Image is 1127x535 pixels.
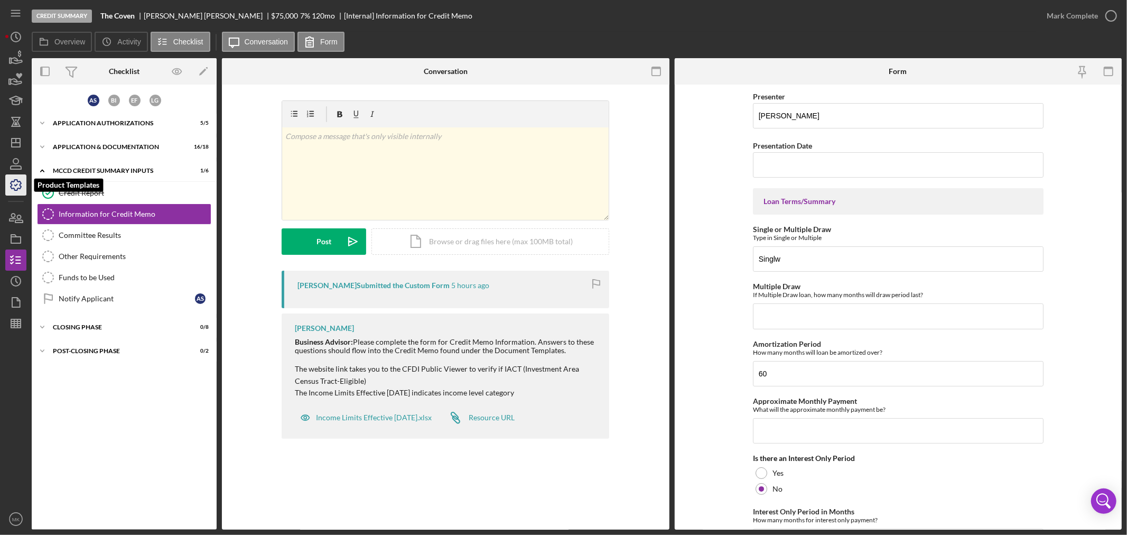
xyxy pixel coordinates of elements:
[753,141,812,150] label: Presentation Date
[37,182,211,204] a: Credit Report
[753,405,1044,413] div: What will the approximate monthly payment be?
[753,92,785,101] label: Presenter
[32,10,92,23] div: Credit Summary
[32,32,92,52] button: Overview
[5,509,26,530] button: MK
[37,225,211,246] a: Committee Results
[272,11,299,20] span: $75,000
[59,273,211,282] div: Funds to be Used
[144,12,272,20] div: [PERSON_NAME] [PERSON_NAME]
[222,32,295,52] button: Conversation
[12,516,20,522] text: MK
[95,32,147,52] button: Activity
[344,12,472,20] div: [Internal] Information for Credit Memo
[59,189,211,197] div: Credit Report
[190,144,209,150] div: 16 / 18
[320,38,338,46] label: Form
[108,95,120,106] div: B I
[295,324,354,333] div: [PERSON_NAME]
[53,120,182,126] div: Application Authorizations
[59,252,211,261] div: Other Requirements
[150,95,161,106] div: L G
[753,348,1044,356] div: How many months will loan be amortized over?
[100,12,135,20] b: The Coven
[88,95,99,106] div: A S
[195,293,206,304] div: A S
[316,413,432,422] div: Income Limits Effective [DATE].xlsx
[753,454,1044,463] div: Is there an Interest Only Period
[37,246,211,267] a: Other Requirements
[297,281,450,290] div: [PERSON_NAME] Submitted the Custom Form
[753,291,1044,299] div: If Multiple Draw loan, how many months will draw period last?
[295,363,599,387] p: The website link takes you to the CFDI Public Viewer to verify if IACT (Investment Area Census Tr...
[129,95,141,106] div: E F
[37,204,211,225] a: Information for Credit Memo
[37,267,211,288] a: Funds to be Used
[59,294,195,303] div: Notify Applicant
[469,413,515,422] div: Resource URL
[753,234,1044,242] div: Type in Single or Multiple
[753,396,857,405] label: Approximate Monthly Payment
[889,67,907,76] div: Form
[173,38,203,46] label: Checklist
[753,282,800,291] label: Multiple Draw
[53,168,182,174] div: MCCD Credit Summary Inputs
[753,507,854,516] label: Interest Only Period in Months
[151,32,210,52] button: Checklist
[295,407,437,428] button: Income Limits Effective [DATE].xlsx
[763,197,1033,206] div: Loan Terms/Summary
[772,469,784,477] label: Yes
[190,168,209,174] div: 1 / 6
[109,67,139,76] div: Checklist
[316,228,331,255] div: Post
[442,407,515,428] a: Resource URL
[1091,488,1116,514] div: Open Intercom Messenger
[53,324,182,330] div: Closing Phase
[1036,5,1122,26] button: Mark Complete
[753,225,831,234] label: Single or Multiple Draw
[117,38,141,46] label: Activity
[54,38,85,46] label: Overview
[59,231,211,239] div: Committee Results
[53,348,182,354] div: Post-Closing Phase
[37,288,211,309] a: Notify ApplicantAS
[53,144,182,150] div: Application & Documentation
[295,338,599,355] div: Please complete the form for Credit Memo Information. Answers to these questions should flow into...
[772,485,783,493] label: No
[295,337,353,346] strong: Business Advisor:
[190,324,209,330] div: 0 / 8
[190,348,209,354] div: 0 / 2
[1047,5,1098,26] div: Mark Complete
[245,38,288,46] label: Conversation
[282,228,366,255] button: Post
[297,32,344,52] button: Form
[753,516,1044,524] div: How many months for interest only payment?
[190,120,209,126] div: 5 / 5
[451,281,489,290] time: 2025-10-15 15:05
[59,210,211,218] div: Information for Credit Memo
[424,67,468,76] div: Conversation
[312,12,335,20] div: 120 mo
[295,387,599,399] p: The Income Limits Effective [DATE] indicates income level category
[753,339,821,348] label: Amortization Period
[300,12,310,20] div: 7 %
